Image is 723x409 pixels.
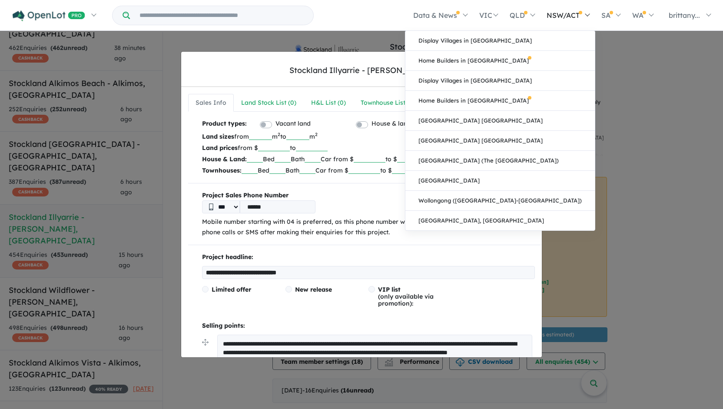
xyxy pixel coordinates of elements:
a: [GEOGRAPHIC_DATA] [GEOGRAPHIC_DATA] [405,131,595,151]
p: Project headline: [202,252,535,263]
a: Display Villages in [GEOGRAPHIC_DATA] [405,71,595,91]
img: drag.svg [202,339,209,346]
p: Bed Bath Car from $ to $ [202,165,535,176]
div: Land Stock List ( 0 ) [241,98,296,108]
b: Project Sales Phone Number [202,190,535,201]
div: Stockland Illyarrie - [PERSON_NAME] [289,65,434,76]
p: Bed Bath Car from $ to $ [202,153,535,165]
span: brittany... [669,11,700,20]
a: Home Builders in [GEOGRAPHIC_DATA] [405,51,595,71]
a: [GEOGRAPHIC_DATA], [GEOGRAPHIC_DATA] [405,211,595,230]
sup: 2 [278,131,280,137]
img: Openlot PRO Logo White [13,10,85,21]
p: Selling points: [202,321,535,331]
label: Vacant land [275,119,311,129]
img: Phone icon [209,203,213,210]
b: Land prices [202,144,238,152]
a: [GEOGRAPHIC_DATA] (The [GEOGRAPHIC_DATA]) [405,151,595,171]
div: Townhouse List ( 0 ) [361,98,415,108]
p: from m to m [202,131,535,142]
span: New release [295,286,332,293]
a: Home Builders in [GEOGRAPHIC_DATA] [405,91,595,111]
a: [GEOGRAPHIC_DATA] [405,171,595,191]
a: Wollongong ([GEOGRAPHIC_DATA]-[GEOGRAPHIC_DATA]) [405,191,595,211]
label: House & land [371,119,411,129]
div: Sales Info [196,98,226,108]
div: H&L List ( 0 ) [311,98,346,108]
input: Try estate name, suburb, builder or developer [132,6,312,25]
span: (only available via promotion): [378,286,434,307]
b: House & Land: [202,155,247,163]
span: Limited offer [212,286,251,293]
a: Display Villages in [GEOGRAPHIC_DATA] [405,31,595,51]
p: Mobile number starting with 04 is preferred, as this phone number will be shared with buyers to m... [202,217,535,238]
sup: 2 [315,131,318,137]
span: VIP list [378,286,401,293]
b: Land sizes [202,133,234,140]
a: [GEOGRAPHIC_DATA] [GEOGRAPHIC_DATA] [405,111,595,131]
p: from $ to [202,142,535,153]
b: Townhouses: [202,166,242,174]
b: Product types: [202,119,247,130]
